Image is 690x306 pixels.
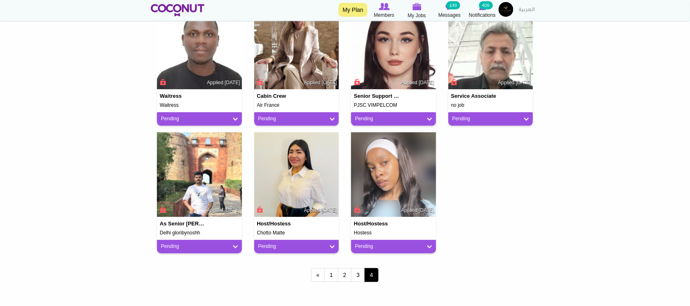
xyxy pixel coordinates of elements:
h5: Waitress [160,103,239,108]
h5: Hostess [354,230,433,236]
small: 409 [479,1,493,9]
a: العربية [515,2,539,18]
img: Notifications [479,3,486,10]
span: Messages [439,11,461,19]
img: mayra Denisse riveros munoz's picture [254,132,339,217]
img: Sheikh Ahmed fayyaz's picture [448,4,533,90]
span: 4 [365,268,379,282]
a: My Jobs My Jobs [401,2,433,20]
h5: Air France [257,103,336,108]
img: Sourav Baisla's picture [157,132,242,217]
a: Pending [258,243,335,250]
span: Connect to Unlock the Profile [450,78,457,86]
a: 3 [351,268,365,282]
span: Connect to Unlock the Profile [159,205,166,214]
img: My Jobs [412,3,421,10]
span: Connect to Unlock the Profile [159,78,166,86]
span: Members [374,11,394,19]
span: Connect to Unlock the Profile [353,78,360,86]
a: Pending [161,243,238,250]
h4: Service Associate [451,93,499,99]
a: Pending [355,115,432,122]
a: Messages Messages 149 [433,2,466,19]
span: My Jobs [408,11,426,20]
h5: no job [451,103,531,108]
h5: PJSC VIMPELCOM [354,103,433,108]
a: 2 [338,268,352,282]
img: Home [151,4,204,16]
a: Pending [161,115,238,122]
a: Browse Members Members [368,2,401,19]
img: Viktoria Ershova's picture [351,4,436,90]
a: Pending [453,115,529,122]
img: Messages [446,3,454,10]
a: Pending [258,115,335,122]
span: Connect to Unlock the Profile [353,205,360,214]
img: David sigah's picture [157,4,242,90]
h4: Host/Hostess [354,221,401,227]
a: 1 [325,268,338,282]
h4: Senior Support Specialist [354,93,401,99]
a: My Plan [338,3,367,17]
small: 149 [446,1,460,9]
a: Pending [355,243,432,250]
span: Connect to Unlock the Profile [256,78,263,86]
span: Notifications [469,11,495,19]
a: ‹ previous [311,268,325,282]
h4: Waitress [160,93,207,99]
h5: Chotto Matte [257,230,336,236]
h4: As senior [PERSON_NAME] [160,221,207,227]
img: Bontle Nkadimeng's picture [351,132,436,217]
img: Magalie Lochon's picture [254,4,339,90]
h5: Delhi gloribynoshh [160,230,239,236]
a: Notifications Notifications 409 [466,2,499,19]
span: Connect to Unlock the Profile [256,205,263,214]
h4: Cabin Crew [257,93,305,99]
h4: Host/Hostess [257,221,305,227]
img: Browse Members [379,3,390,10]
